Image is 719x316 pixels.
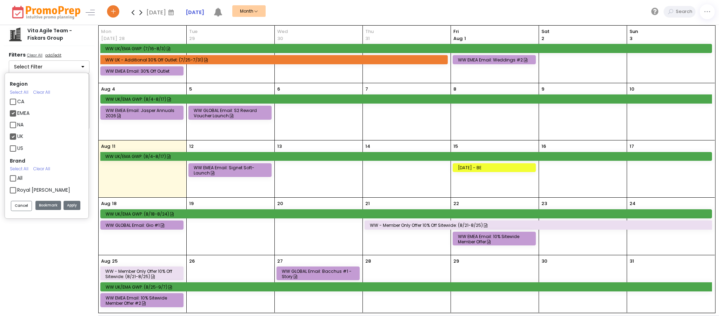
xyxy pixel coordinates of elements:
[189,200,194,207] p: 19
[101,35,117,42] p: [DATE]
[105,154,709,159] div: WW UK/EMA GWP: (8/4-8/17)
[106,223,181,228] div: WW GLOBAL Email: Gio #1
[64,201,80,210] button: Apply
[17,133,23,140] label: UK
[453,143,458,150] p: 15
[10,157,25,165] label: Brand
[35,201,61,210] button: Bookmark
[277,35,283,42] p: 30
[630,35,632,42] p: 3
[282,269,357,279] div: WW GLOBAL Email: Bacchus #1 - Story
[112,143,115,150] p: 11
[105,46,709,51] div: WW UK/EMA GWP: (7/16-8/3)
[10,80,28,88] label: Region
[277,200,283,207] p: 20
[189,28,272,35] span: Tue
[9,51,26,58] strong: Filters
[106,68,181,74] div: WW EMEA Email: 30% off Outlet
[101,86,110,93] p: Aug
[17,145,23,152] label: US
[101,200,110,207] p: Aug
[45,52,61,58] u: add/edit
[453,86,456,93] p: 8
[541,200,547,207] p: 23
[106,295,181,306] div: WW EMEA Email: 10% Sitewide Member Offer #2
[630,258,634,265] p: 31
[8,27,22,41] img: company.png
[17,186,70,194] label: Royal [PERSON_NAME]
[541,143,546,150] p: 16
[365,143,370,150] p: 14
[370,223,709,228] div: WW - Member only offer 10% off sitewide: (8/21-8/25)
[541,35,544,42] p: 2
[453,258,459,265] p: 29
[277,258,283,265] p: 27
[453,28,536,35] span: Fri
[189,258,195,265] p: 26
[10,166,28,172] a: Select All
[106,108,181,118] div: WW EMEA Email: Jasper Annuals 2026
[365,200,370,207] p: 21
[10,89,28,95] a: Select All
[189,143,194,150] p: 12
[365,258,371,265] p: 28
[458,165,533,170] div: [DATE] - BE
[33,89,50,95] a: Clear All
[458,57,533,62] div: WW EMEA Email: Weddings #2
[17,110,29,117] label: EMEA
[458,234,533,244] div: WW EMEA Email: 10% Sitewide Member Offer
[17,98,24,105] label: CA
[112,200,116,207] p: 18
[101,143,110,150] p: Aug
[112,258,118,265] p: 25
[106,97,710,102] div: WW UK/EMA GWP: (8/4-8/17)
[101,258,110,265] p: Aug
[194,165,268,176] div: WW EMEA Email: Signet Soft-Launch
[106,211,709,217] div: WW UK/EMA GWP: (8/18-8/24)
[365,86,368,93] p: 7
[27,52,42,58] u: Clear All
[630,28,712,35] span: Sun
[194,108,268,118] div: WW GLOBAL Email: S2 Reward Voucher Launch
[119,35,125,42] p: 28
[189,86,192,93] p: 5
[17,175,22,182] label: All
[630,200,635,207] p: 24
[232,5,266,17] button: Month
[630,143,634,150] p: 17
[541,28,624,35] span: Sat
[22,27,90,42] div: Vita Agile Team - Fiskars Group
[541,86,544,93] p: 9
[189,35,195,42] p: 29
[17,121,24,129] label: NA
[9,60,89,74] button: Select Filter
[453,35,462,42] span: Aug
[541,258,547,265] p: 30
[105,57,445,62] div: WW UK - Additional 30% off Outlet: (7/25-7/31)
[101,28,184,35] span: Mon
[277,143,282,150] p: 13
[186,9,204,16] a: [DATE]
[453,35,466,42] p: 1
[277,28,360,35] span: Wed
[44,52,63,59] a: add/edit
[365,35,370,42] p: 31
[146,7,176,18] div: [DATE]
[674,6,695,18] input: Search
[33,166,50,172] a: Clear All
[453,200,459,207] p: 22
[105,269,181,279] div: WW - Member only offer 10% off sitewide: (8/21-8/25)
[277,86,280,93] p: 6
[112,86,115,93] p: 4
[11,201,32,211] button: Cancel
[106,284,710,290] div: WW UK/EMA GWP: (8/25-9/7)
[365,28,448,35] span: Thu
[630,86,634,93] p: 10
